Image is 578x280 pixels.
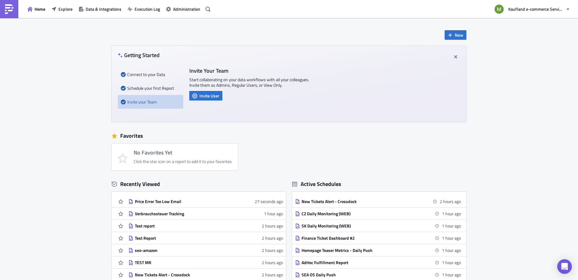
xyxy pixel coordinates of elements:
div: SK Daily Monitoring (WEB) [302,223,409,229]
div: Finance Ticket Dashboard #2 [302,235,409,241]
div: Price Error Too Low Email [135,199,242,204]
a: CZ Daily Monitoring (WEB)1 hour ago [295,208,461,220]
a: Finance Ticket Dashboard #21 hour ago [295,232,461,244]
time: 2025-09-24T07:58:40Z [262,259,283,266]
button: Invite User [189,91,222,100]
time: 2025-09-24 13:00 [442,235,461,241]
div: Invite your Team [121,95,180,109]
a: New Tickets Alert - Crossdock2 hours ago [295,195,461,207]
img: PushMetrics [4,4,14,14]
time: 2025-09-24 12:50 [442,223,461,229]
button: Kaufland e-commerce Services GmbH & Co. KG [491,2,573,16]
span: Home [35,6,45,12]
div: Active Schedules [292,180,341,187]
div: Recently Viewed [112,180,286,189]
div: New Tickets Alert - Crossdock [135,272,242,278]
time: 2025-09-24T08:03:00Z [262,247,283,253]
time: 2025-09-24T07:57:20Z [262,271,283,278]
div: Favorites [112,131,466,140]
span: Execution Log [135,6,160,12]
button: Data & Integrations [76,4,124,14]
span: Explore [58,6,72,12]
div: Open Intercom Messenger [557,259,572,274]
div: Verbrauchssteuer Tracking [135,211,242,216]
time: 2025-09-24T08:05:52Z [262,223,283,229]
time: 2025-09-24 13:15 [442,271,461,278]
div: Homepage Teaser Metrics - Daily Push [302,248,409,253]
p: Start collaborating on your data workflows with all your colleagues. Invite them as Admins, Regul... [189,77,312,88]
div: Test Report [135,235,242,241]
a: AdHoc Fulfillment Report1 hour ago [295,256,461,268]
span: Invite User [199,93,219,99]
div: SEA OS Daily Push [302,272,409,278]
a: Test report2 hours ago [128,220,283,232]
time: 2025-09-24T08:59:14Z [264,210,283,217]
span: New [455,32,463,38]
div: Schedule your first Report [121,81,180,95]
div: Click the star icon on a report to add it to your favorites [134,159,232,164]
a: TEST MR2 hours ago [128,256,283,268]
img: Avatar [494,4,504,14]
time: 2025-09-24T08:05:02Z [262,235,283,241]
span: Administration [173,6,200,12]
span: Kaufland e-commerce Services GmbH & Co. KG [508,6,563,12]
h4: Getting Started [118,52,160,58]
div: Connect to your Data [121,67,180,81]
a: Verbrauchssteuer Tracking1 hour ago [128,208,283,220]
div: seo-amazon [135,248,242,253]
button: Home [24,4,48,14]
time: 2025-09-24 12:25 [440,198,461,205]
div: Test report [135,223,242,229]
div: TEST MR [135,260,242,265]
div: CZ Daily Monitoring (WEB) [302,211,409,216]
time: 2025-09-24 13:10 [442,259,461,266]
time: 2025-09-24 13:00 [442,247,461,253]
button: Execution Log [124,4,163,14]
div: AdHoc Fulfillment Report [302,260,409,265]
a: Homepage Teaser Metrics - Daily Push1 hour ago [295,244,461,256]
button: Explore [48,4,76,14]
h4: No Favorites Yet [134,150,232,156]
a: Price Error Too Low Email27 seconds ago [128,195,283,207]
time: 2025-09-24 12:50 [442,210,461,217]
a: SK Daily Monitoring (WEB)1 hour ago [295,220,461,232]
span: Data & Integrations [86,6,121,12]
button: New [445,30,466,40]
time: 2025-09-24T10:18:01Z [255,198,283,205]
button: Administration [163,4,203,14]
div: New Tickets Alert - Crossdock [302,199,409,204]
a: Test Report2 hours ago [128,232,283,244]
h4: Invite Your Team [189,67,312,74]
a: seo-amazon2 hours ago [128,244,283,256]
